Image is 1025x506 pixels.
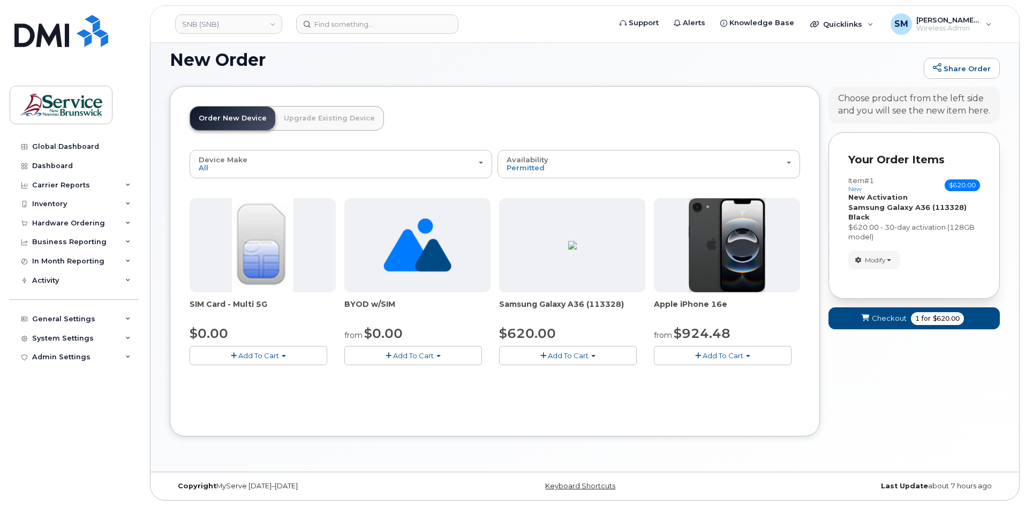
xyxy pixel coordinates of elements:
span: $924.48 [674,326,730,341]
span: #1 [864,176,874,185]
span: Add To Cart [703,351,743,360]
p: Your Order Items [848,152,980,168]
span: $620.00 [933,314,960,323]
span: Add To Cart [393,351,434,360]
span: Add To Cart [238,351,279,360]
img: no_image_found-2caef05468ed5679b831cfe6fc140e25e0c280774317ffc20a367ab7fd17291e.png [383,198,451,292]
h1: New Order [170,50,918,69]
div: Slattery, Matthew (SNB) [883,13,999,35]
span: $0.00 [190,326,228,341]
strong: Black [848,213,870,221]
span: All [199,163,208,172]
a: Keyboard Shortcuts [545,482,615,490]
img: iphone16e.png [689,198,766,292]
span: Permitted [507,163,545,172]
a: Share Order [924,58,1000,79]
input: Find something... [296,14,458,34]
button: Add To Cart [499,346,637,365]
button: Availability Permitted [498,150,800,178]
div: about 7 hours ago [723,482,1000,490]
small: from [654,330,672,340]
span: Checkout [872,313,907,323]
button: Device Make All [190,150,492,178]
small: from [344,330,363,340]
strong: New Activation [848,193,908,201]
div: $620.00 - 30-day activation (128GB model) [848,222,980,242]
a: Upgrade Existing Device [275,107,383,130]
button: Modify [848,251,900,269]
img: ED9FC9C2-4804-4D92-8A77-98887F1967E0.png [568,241,577,250]
div: Quicklinks [803,13,881,35]
button: Add To Cart [190,346,327,365]
span: Wireless Admin [916,24,981,33]
span: Add To Cart [548,351,589,360]
button: Add To Cart [654,346,792,365]
button: Checkout 1 for $620.00 [828,307,1000,329]
span: Availability [507,155,548,164]
div: Samsung Galaxy A36 (113328) [499,299,645,320]
img: 00D627D4-43E9-49B7-A367-2C99342E128C.jpg [232,198,293,292]
strong: Copyright [178,482,216,490]
small: new [848,185,862,193]
span: Modify [865,255,886,265]
div: BYOD w/SIM [344,299,491,320]
div: Choose product from the left side and you will see the new item here. [838,93,990,117]
strong: Samsung Galaxy A36 (113328) [848,203,967,212]
strong: Last Update [881,482,928,490]
a: SNB (SNB) [175,14,282,34]
span: $620.00 [945,179,980,191]
div: Apple iPhone 16e [654,299,800,320]
span: $620.00 [499,326,556,341]
span: 1 [915,314,920,323]
h3: Item [848,177,874,192]
span: $0.00 [364,326,403,341]
div: SIM Card - Multi 5G [190,299,336,320]
a: Order New Device [190,107,275,130]
div: MyServe [DATE]–[DATE] [170,482,447,490]
span: Device Make [199,155,247,164]
span: for [920,314,933,323]
button: Add To Cart [344,346,482,365]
